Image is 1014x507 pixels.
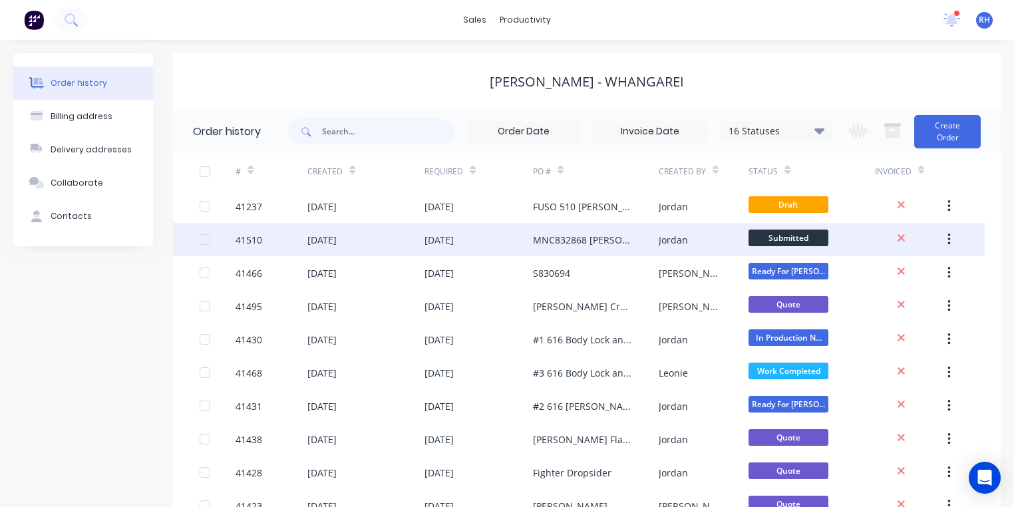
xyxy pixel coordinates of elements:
div: Required [424,166,463,178]
button: Create Order [914,115,981,148]
span: Submitted [749,230,828,246]
div: Jordan [659,432,688,446]
div: 41495 [236,299,262,313]
div: MNC832868 [PERSON_NAME] 816 [533,233,632,247]
span: Work Completed [749,363,828,379]
div: #2 616 [PERSON_NAME] with Body Lock and Load Anchorage [533,399,632,413]
div: Created [307,153,424,190]
span: RH [979,14,990,26]
div: [DATE] [424,233,454,247]
div: Status [749,166,778,178]
div: Leonie [659,366,688,380]
div: FUSO 510 [PERSON_NAME] PO 825751 [533,200,632,214]
div: 41431 [236,399,262,413]
div: [DATE] [307,466,337,480]
div: Jordan [659,399,688,413]
div: 41438 [236,432,262,446]
div: Order history [193,124,261,140]
button: Contacts [13,200,153,233]
div: 16 Statuses [721,124,832,138]
div: [DATE] [307,299,337,313]
button: Collaborate [13,166,153,200]
div: 41430 [236,333,262,347]
div: #1 616 Body Lock and Load Anchorage [533,333,632,347]
div: Status [749,153,874,190]
div: 41428 [236,466,262,480]
div: Invoiced [875,153,947,190]
div: [DATE] [424,299,454,313]
input: Invoice Date [594,122,706,142]
div: [PERSON_NAME] Flatdeck with Toolbox [533,432,632,446]
div: [DATE] [307,432,337,446]
div: [DATE] [307,233,337,247]
div: [PERSON_NAME] - Whangarei [490,74,684,90]
div: 41510 [236,233,262,247]
div: sales [456,10,493,30]
div: [DATE] [424,399,454,413]
div: [DATE] [424,333,454,347]
span: Quote [749,462,828,479]
div: [DATE] [424,200,454,214]
input: Search... [322,118,454,145]
span: Quote [749,429,828,446]
div: [DATE] [307,366,337,380]
div: 41466 [236,266,262,280]
div: Collaborate [51,177,103,189]
div: [DATE] [307,333,337,347]
div: [DATE] [307,266,337,280]
div: [DATE] [424,366,454,380]
div: Delivery addresses [51,144,132,156]
img: Factory [24,10,44,30]
div: # [236,166,241,178]
button: Billing address [13,100,153,133]
div: Jordan [659,233,688,247]
input: Order Date [468,122,580,142]
div: Required [424,153,532,190]
span: Ready For [PERSON_NAME] [749,396,828,413]
div: [DATE] [307,399,337,413]
span: Draft [749,196,828,213]
div: #3 616 Body Lock and Load Anchorage - September [533,366,632,380]
div: S830694 [533,266,570,280]
div: # [236,153,307,190]
span: Quote [749,296,828,313]
div: 41468 [236,366,262,380]
div: Jordan [659,466,688,480]
div: [PERSON_NAME] [659,266,722,280]
div: Created [307,166,343,178]
div: Created By [659,166,706,178]
div: Fighter Dropsider [533,466,611,480]
div: PO # [533,153,659,190]
div: [DATE] [424,266,454,280]
div: [DATE] [307,200,337,214]
button: Delivery addresses [13,133,153,166]
div: [DATE] [424,432,454,446]
div: Created By [659,153,749,190]
span: In Production N... [749,329,828,346]
div: 41237 [236,200,262,214]
div: Jordan [659,333,688,347]
div: Order history [51,77,107,89]
div: Invoiced [875,166,912,178]
button: Order history [13,67,153,100]
span: Ready For [PERSON_NAME] [749,263,828,279]
div: [DATE] [424,466,454,480]
div: Contacts [51,210,92,222]
div: [PERSON_NAME] [659,299,722,313]
div: Billing address [51,110,112,122]
div: [PERSON_NAME] Crew Cab Flat Deck with Toolbox [533,299,632,313]
div: productivity [493,10,558,30]
div: PO # [533,166,551,178]
div: Open Intercom Messenger [969,462,1001,494]
div: Jordan [659,200,688,214]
